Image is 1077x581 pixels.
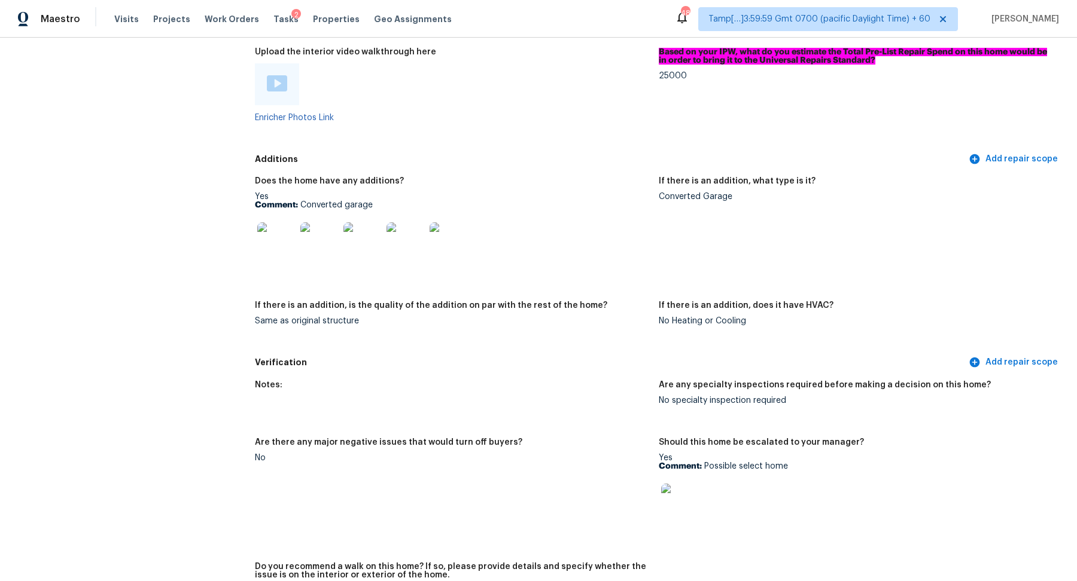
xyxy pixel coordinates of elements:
[708,13,930,25] span: Tamp[…]3:59:59 Gmt 0700 (pacific Daylight Time) + 60
[255,48,436,56] h5: Upload the interior video walkthrough here
[255,201,298,209] b: Comment:
[971,355,1058,370] span: Add repair scope
[374,13,452,25] span: Geo Assignments
[255,454,649,462] div: No
[114,13,139,25] span: Visits
[255,192,649,268] div: Yes
[681,7,689,19] div: 481
[659,317,1053,325] div: No Heating or Cooling
[255,201,649,209] p: Converted garage
[255,381,282,389] h5: Notes:
[659,454,1053,529] div: Yes
[659,438,864,447] h5: Should this home be escalated to your manager?
[255,438,522,447] h5: Are there any major negative issues that would turn off buyers?
[659,177,816,185] h5: If there is an addition, what type is it?
[659,462,1053,470] p: Possible select home
[659,48,1047,65] ah_el_jm_1744356652951: Based on your IPW, what do you estimate the Total Pre-List Repair Spend on this home would be in ...
[41,13,80,25] span: Maestro
[255,153,966,166] h5: Additions
[659,462,702,470] b: Comment:
[153,13,190,25] span: Projects
[659,301,833,310] h5: If there is an addition, does it have HVAC?
[971,152,1058,167] span: Add repair scope
[313,13,360,25] span: Properties
[267,75,287,91] img: Play Video
[255,177,404,185] h5: Does the home have any additions?
[659,192,1053,201] div: Converted Garage
[659,72,1053,80] div: 25000
[205,13,259,25] span: Work Orders
[255,301,607,310] h5: If there is an addition, is the quality of the addition on par with the rest of the home?
[966,148,1063,170] button: Add repair scope
[987,13,1059,25] span: [PERSON_NAME]
[267,75,287,93] a: Play Video
[659,396,1053,405] div: No specialty inspection required
[255,114,334,122] a: Enricher Photos Link
[255,317,649,325] div: Same as original structure
[966,351,1063,374] button: Add repair scope
[255,356,966,369] h5: Verification
[291,9,301,21] div: 2
[659,381,991,389] h5: Are any specialty inspections required before making a decision on this home?
[255,562,649,579] h5: Do you recommend a walk on this home? If so, please provide details and specify whether the issue...
[273,15,299,23] span: Tasks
